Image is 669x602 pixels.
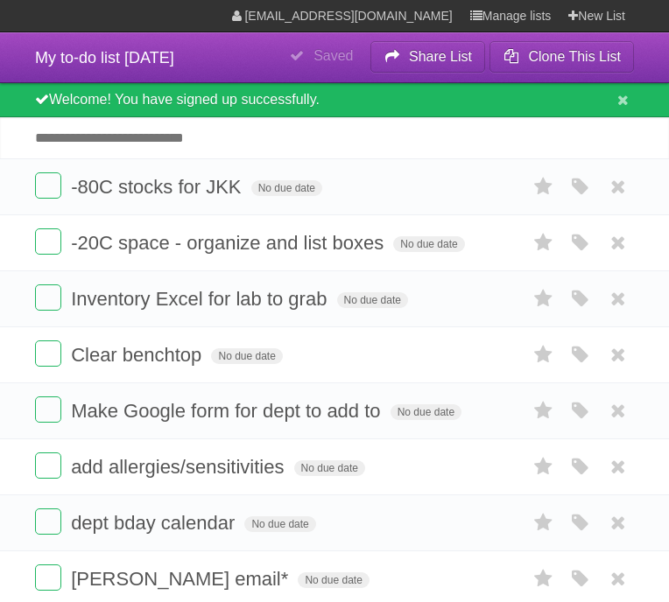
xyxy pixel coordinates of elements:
[527,508,560,537] label: Star task
[71,512,239,534] span: dept bday calendar
[409,49,472,64] b: Share List
[244,516,315,532] span: No due date
[71,400,384,422] span: Make Google form for dept to add to
[527,228,560,257] label: Star task
[35,172,61,199] label: Done
[370,41,486,73] button: Share List
[35,564,61,591] label: Done
[527,564,560,593] label: Star task
[528,49,621,64] b: Clone This List
[35,396,61,423] label: Done
[298,572,369,588] span: No due date
[294,460,365,476] span: No due date
[251,180,322,196] span: No due date
[337,292,408,308] span: No due date
[35,340,61,367] label: Done
[71,288,331,310] span: Inventory Excel for lab to grab
[313,48,353,63] b: Saved
[527,172,560,201] label: Star task
[71,568,292,590] span: [PERSON_NAME] email*
[527,452,560,481] label: Star task
[71,344,206,366] span: Clear benchtop
[211,348,282,364] span: No due date
[393,236,464,252] span: No due date
[35,228,61,255] label: Done
[35,508,61,535] label: Done
[527,340,560,369] label: Star task
[35,49,174,66] span: My to-do list [DATE]
[35,284,61,311] label: Done
[489,41,634,73] button: Clone This List
[71,232,388,254] span: -20C space - organize and list boxes
[71,456,288,478] span: add allergies/sensitivities
[527,284,560,313] label: Star task
[71,176,245,198] span: -80C stocks for JKK
[391,404,461,420] span: No due date
[35,452,61,479] label: Done
[527,396,560,425] label: Star task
